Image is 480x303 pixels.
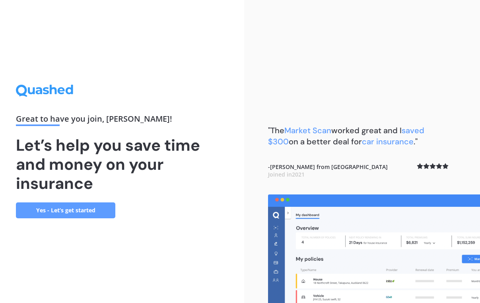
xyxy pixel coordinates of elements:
h1: Let’s help you save time and money on your insurance [16,136,228,193]
span: Joined in 2021 [268,171,305,178]
div: Great to have you join , [PERSON_NAME] ! [16,115,228,126]
a: Yes - Let’s get started [16,202,115,218]
b: - [PERSON_NAME] from [GEOGRAPHIC_DATA] [268,163,388,179]
span: Market Scan [284,125,331,136]
span: car insurance [362,136,414,147]
span: saved $300 [268,125,424,147]
b: "The worked great and I on a better deal for ." [268,125,424,147]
